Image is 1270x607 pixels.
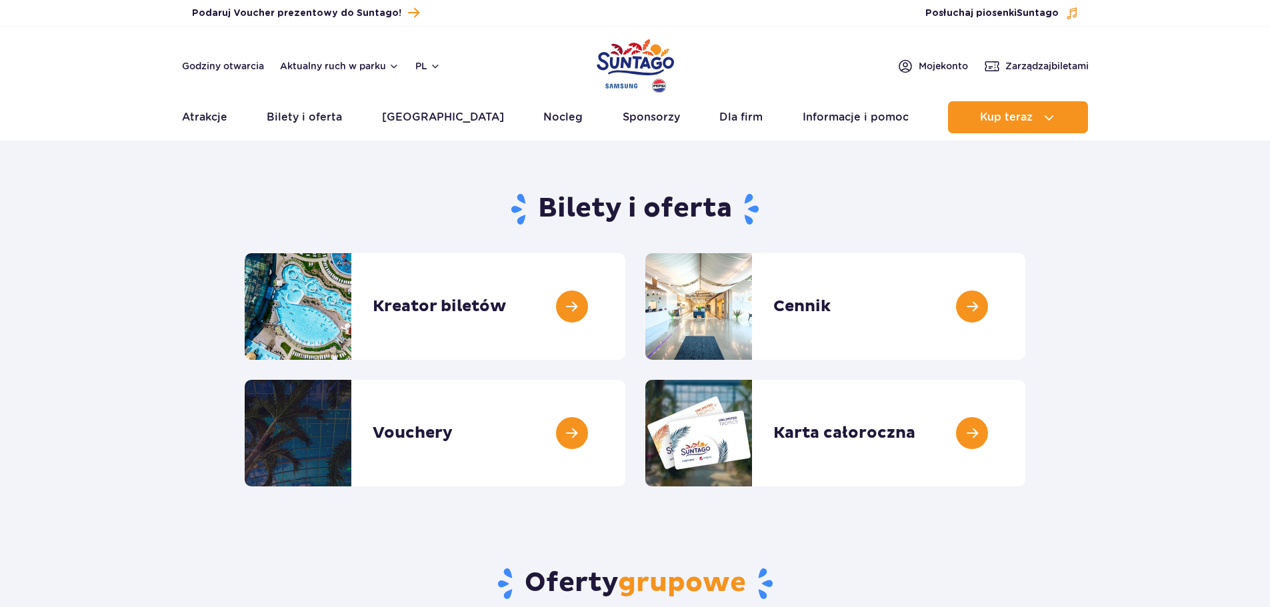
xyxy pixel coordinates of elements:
h2: Oferty [245,566,1025,601]
a: [GEOGRAPHIC_DATA] [382,101,504,133]
span: Kup teraz [980,111,1033,123]
span: grupowe [618,566,746,600]
button: Posłuchaj piosenkiSuntago [925,7,1079,20]
a: Zarządzajbiletami [984,58,1089,74]
a: Godziny otwarcia [182,59,264,73]
span: Suntago [1017,9,1059,18]
a: Atrakcje [182,101,227,133]
span: Posłuchaj piosenki [925,7,1059,20]
span: Podaruj Voucher prezentowy do Suntago! [192,7,401,20]
span: Moje konto [919,59,968,73]
span: Zarządzaj biletami [1005,59,1089,73]
a: Park of Poland [597,33,674,95]
a: Dla firm [719,101,763,133]
a: Bilety i oferta [267,101,342,133]
a: Podaruj Voucher prezentowy do Suntago! [192,4,419,22]
button: Aktualny ruch w parku [280,61,399,71]
a: Mojekonto [897,58,968,74]
a: Nocleg [543,101,583,133]
button: pl [415,59,441,73]
a: Informacje i pomoc [803,101,909,133]
h1: Bilety i oferta [245,192,1025,227]
button: Kup teraz [948,101,1088,133]
a: Sponsorzy [623,101,680,133]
